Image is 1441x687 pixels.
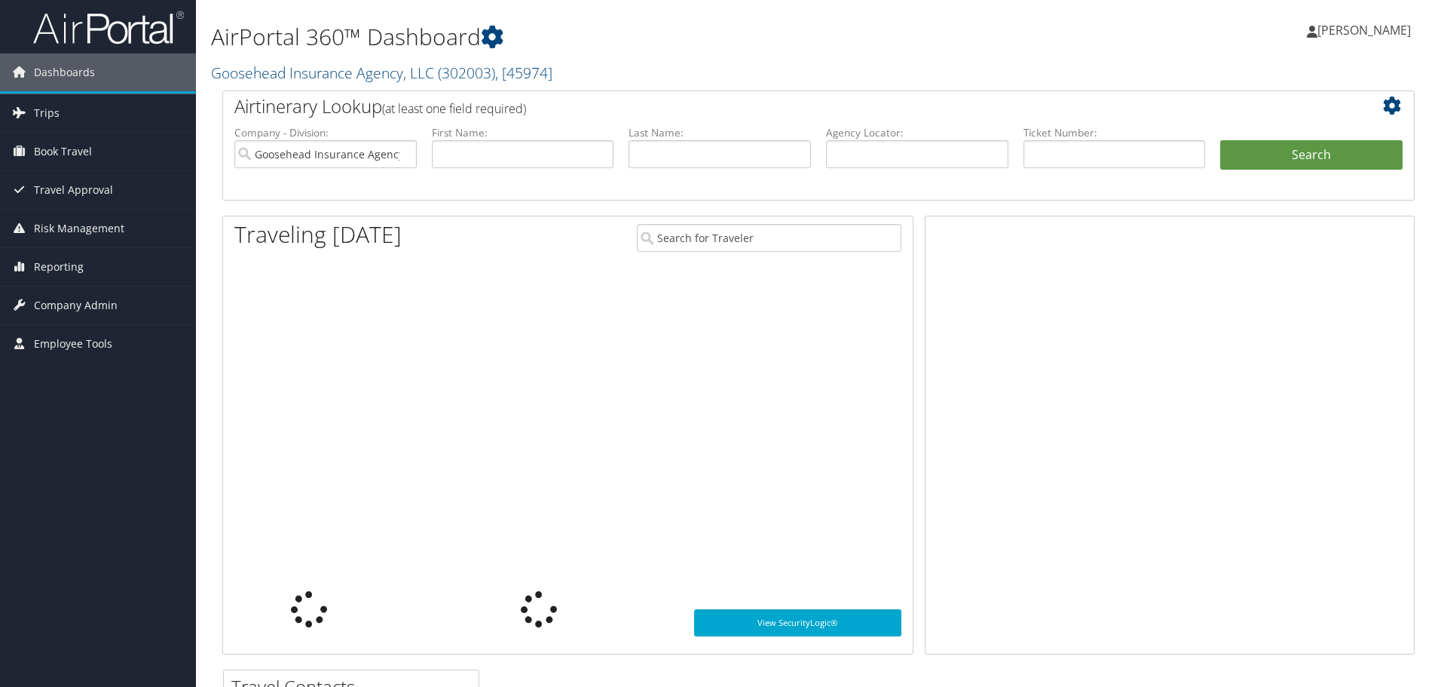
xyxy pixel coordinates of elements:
[234,94,1303,119] h2: Airtinerary Lookup
[34,248,84,286] span: Reporting
[382,100,526,117] span: (at least one field required)
[826,125,1008,140] label: Agency Locator:
[211,21,1021,53] h1: AirPortal 360™ Dashboard
[432,125,614,140] label: First Name:
[211,63,552,83] a: Goosehead Insurance Agency, LLC
[694,609,901,636] a: View SecurityLogic®
[34,287,118,324] span: Company Admin
[34,210,124,247] span: Risk Management
[234,219,402,250] h1: Traveling [DATE]
[34,325,112,363] span: Employee Tools
[438,63,495,83] span: ( 302003 )
[1317,22,1411,38] span: [PERSON_NAME]
[34,54,95,91] span: Dashboards
[637,224,901,252] input: Search for Traveler
[1220,140,1403,170] button: Search
[234,125,417,140] label: Company - Division:
[1023,125,1206,140] label: Ticket Number:
[495,63,552,83] span: , [ 45974 ]
[33,10,184,45] img: airportal-logo.png
[34,133,92,170] span: Book Travel
[629,125,811,140] label: Last Name:
[34,171,113,209] span: Travel Approval
[34,94,60,132] span: Trips
[1307,8,1426,53] a: [PERSON_NAME]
